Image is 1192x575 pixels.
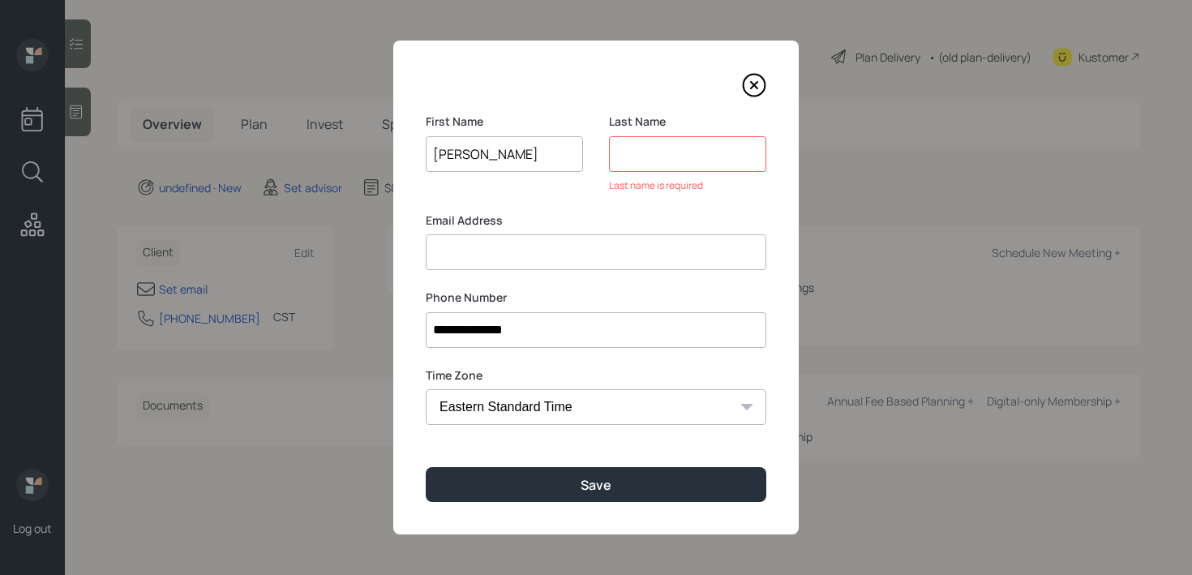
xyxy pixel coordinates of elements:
[426,467,766,502] button: Save
[426,212,766,229] label: Email Address
[581,476,611,494] div: Save
[426,114,583,130] label: First Name
[609,178,766,193] div: Last name is required
[426,290,766,306] label: Phone Number
[609,114,766,130] label: Last Name
[426,367,766,384] label: Time Zone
